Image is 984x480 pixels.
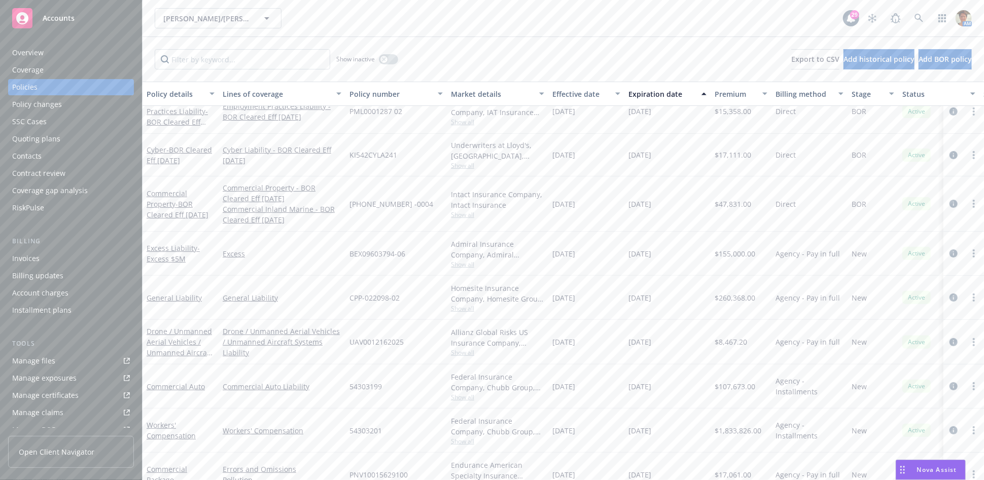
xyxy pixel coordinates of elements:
[906,249,927,258] span: Active
[349,150,397,160] span: KI542CYLA241
[451,327,544,348] div: Allianz Global Risks US Insurance Company, Allianz, Transport Risk Management Inc.
[349,199,433,209] span: [PHONE_NUMBER] -0004
[715,150,751,160] span: $17,111.00
[628,150,651,160] span: [DATE]
[776,469,840,480] span: Agency - Pay in full
[147,89,203,99] div: Policy details
[968,424,980,436] a: more
[451,140,544,161] div: Underwriters at Lloyd's, [GEOGRAPHIC_DATA], [PERSON_NAME] of [GEOGRAPHIC_DATA], Evolve
[852,150,866,160] span: BOR
[715,89,756,99] div: Premium
[715,337,747,347] span: $8,467.20
[548,82,624,106] button: Effective date
[886,8,906,28] a: Report a Bug
[147,145,212,165] span: - BOR Cleared Eff [DATE]
[12,353,55,369] div: Manage files
[147,106,208,137] span: - BOR Cleared Eff [DATE]
[628,89,695,99] div: Expiration date
[552,106,575,117] span: [DATE]
[715,469,751,480] span: $17,061.00
[776,199,796,209] span: Direct
[349,381,382,392] span: 54303199
[776,248,840,259] span: Agency - Pay in full
[852,381,867,392] span: New
[19,447,94,457] span: Open Client Navigator
[12,114,47,130] div: SSC Cases
[909,8,929,28] a: Search
[451,304,544,313] span: Show all
[451,239,544,260] div: Admiral Insurance Company, Admiral Insurance Group ([PERSON_NAME] Corporation), Brown & Riding In...
[906,151,927,160] span: Active
[906,382,927,391] span: Active
[349,292,400,303] span: CPP-022098-02
[896,460,909,479] div: Drag to move
[8,200,134,216] a: RiskPulse
[628,199,651,209] span: [DATE]
[451,437,544,446] span: Show all
[947,105,960,118] a: circleInformation
[147,382,205,391] a: Commercial Auto
[147,293,202,303] a: General Liability
[12,302,72,318] div: Installment plans
[968,149,980,161] a: more
[628,337,651,347] span: [DATE]
[12,268,63,284] div: Billing updates
[852,248,867,259] span: New
[947,198,960,210] a: circleInformation
[947,336,960,348] a: circleInformation
[143,82,219,106] button: Policy details
[715,199,751,209] span: $47,831.00
[451,393,544,401] span: Show all
[8,404,134,421] a: Manage claims
[956,10,972,26] img: photo
[919,54,972,64] span: Add BOR policy
[223,89,330,99] div: Lines of coverage
[852,337,867,347] span: New
[968,380,980,392] a: more
[8,131,134,147] a: Quoting plans
[223,292,341,303] a: General Liability
[8,302,134,318] a: Installment plans
[223,326,341,358] a: Drone / Unmanned Aerial Vehicles / Unmanned Aircraft Systems Liability
[8,285,134,301] a: Account charges
[715,381,755,392] span: $107,673.00
[8,370,134,386] a: Manage exposures
[12,131,60,147] div: Quoting plans
[451,416,544,437] div: Federal Insurance Company, Chubb Group, Astrus Insurance Solutions LLC
[776,376,844,397] span: Agency - Installments
[628,248,651,259] span: [DATE]
[147,189,208,219] a: Commercial Property
[552,199,575,209] span: [DATE]
[906,338,927,347] span: Active
[8,236,134,246] div: Billing
[628,381,651,392] span: [DATE]
[349,89,432,99] div: Policy number
[12,370,77,386] div: Manage exposures
[12,79,38,95] div: Policies
[451,118,544,126] span: Show all
[8,250,134,267] a: Invoices
[552,89,609,99] div: Effective date
[349,469,408,480] span: PNV10015629100
[552,150,575,160] span: [DATE]
[223,381,341,392] a: Commercial Auto Liability
[451,348,544,357] span: Show all
[223,425,341,436] a: Workers' Compensation
[791,49,839,69] button: Export to CSV
[906,199,927,208] span: Active
[852,199,866,209] span: BOR
[968,247,980,260] a: more
[862,8,883,28] a: Stop snowing
[12,422,60,438] div: Manage BORs
[852,425,867,436] span: New
[552,337,575,347] span: [DATE]
[776,106,796,117] span: Direct
[852,469,867,480] span: New
[844,49,915,69] button: Add historical policy
[223,101,341,122] a: Employment Practices Liability - BOR Cleared Eff [DATE]
[451,161,544,170] span: Show all
[968,291,980,304] a: more
[917,465,957,474] span: Nova Assist
[147,145,212,165] a: Cyber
